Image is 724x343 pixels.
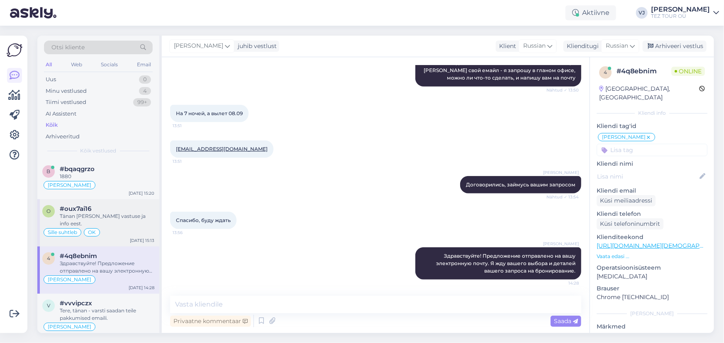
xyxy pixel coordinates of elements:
[597,310,707,317] div: [PERSON_NAME]
[174,41,223,51] span: [PERSON_NAME]
[60,165,95,173] span: #bqaqgrzo
[597,293,707,302] p: Chrome [TECHNICAL_ID]
[139,87,151,95] div: 4
[173,158,204,164] span: 13:51
[466,181,575,188] span: Договорились, займусь вашим запросом
[563,42,599,51] div: Klienditugi
[60,252,97,260] span: #4q8ebnim
[597,253,707,260] p: Vaata edasi ...
[130,237,154,244] div: [DATE] 15:13
[543,169,579,176] span: [PERSON_NAME]
[47,168,51,174] span: b
[170,316,251,327] div: Privaatne kommentaar
[604,69,607,75] span: 4
[48,230,77,235] span: Sille suhtleb
[554,317,578,325] span: Saada
[597,218,663,229] div: Küsi telefoninumbrit
[606,41,628,51] span: Russian
[129,190,154,196] div: [DATE] 15:20
[599,85,699,102] div: [GEOGRAPHIC_DATA], [GEOGRAPHIC_DATA]
[643,41,707,52] div: Arhiveeri vestlus
[176,146,268,152] a: [EMAIL_ADDRESS][DOMAIN_NAME]
[60,205,91,213] span: #oux7ai16
[523,41,546,51] span: Russian
[88,230,96,235] span: OK
[173,229,204,236] span: 13:56
[602,135,646,140] span: [PERSON_NAME]
[60,300,92,307] span: #vvvipczx
[7,42,22,58] img: Askly Logo
[651,6,719,19] a: [PERSON_NAME]TEZ TOUR OÜ
[69,59,84,70] div: Web
[546,194,579,200] span: Nähtud ✓ 13:54
[234,42,277,51] div: juhib vestlust
[60,213,154,227] div: Tänan [PERSON_NAME] vastuse ja info eest.
[597,272,707,281] p: [MEDICAL_DATA]
[636,7,648,19] div: VJ
[80,147,117,155] span: Kõik vestlused
[176,110,243,116] span: На 7 ночей, а вылет 08.09
[44,59,54,70] div: All
[597,122,707,130] p: Kliendi tag'id
[566,5,616,20] div: Aktiivne
[133,98,151,106] div: 99+
[48,183,91,188] span: [PERSON_NAME]
[47,255,50,261] span: 4
[46,98,86,106] div: Tiimi vestlused
[543,241,579,247] span: [PERSON_NAME]
[46,75,56,84] div: Uus
[60,173,154,180] div: 1880
[597,172,698,181] input: Lisa nimi
[173,123,204,129] span: 13:51
[617,66,671,76] div: # 4q8ebnim
[51,43,85,52] span: Otsi kliente
[597,284,707,293] p: Brauser
[135,59,153,70] div: Email
[48,277,91,282] span: [PERSON_NAME]
[597,233,707,242] p: Klienditeekond
[60,260,154,275] div: Здравствуйте! Предложение отправлено на вашу электронную почту. Я жду вашего выбора и деталей ваш...
[597,322,707,331] p: Märkmed
[47,302,50,309] span: v
[48,324,91,329] span: [PERSON_NAME]
[424,60,577,81] span: Подскажите на сколько ночей хотите поехать, и [PERSON_NAME] свой емайл - я запрошу в гланом офисе...
[496,42,516,51] div: Klient
[597,195,656,206] div: Küsi meiliaadressi
[46,110,76,118] div: AI Assistent
[548,280,579,286] span: 14:28
[60,307,154,322] div: Tere, tänan - varsti saadan teile pakkumised emaili.
[46,87,87,95] div: Minu vestlused
[46,121,58,129] div: Kõik
[46,133,80,141] div: Arhiveeritud
[46,208,51,214] span: o
[597,210,707,218] p: Kliendi telefon
[176,217,231,223] span: Спасибо, буду ждать
[129,332,154,338] div: [DATE] 14:18
[597,144,707,156] input: Lisa tag
[651,13,710,19] div: TEZ TOUR OÜ
[671,67,705,76] span: Online
[651,6,710,13] div: [PERSON_NAME]
[597,159,707,168] p: Kliendi nimi
[597,109,707,117] div: Kliendi info
[139,75,151,84] div: 0
[436,253,577,274] span: Здравствуйте! Предложение отправлено на вашу электронную почту. Я жду вашего выбора и деталей ваш...
[597,263,707,272] p: Operatsioonisüsteem
[99,59,119,70] div: Socials
[129,285,154,291] div: [DATE] 14:28
[546,87,579,93] span: Nähtud ✓ 13:50
[597,186,707,195] p: Kliendi email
